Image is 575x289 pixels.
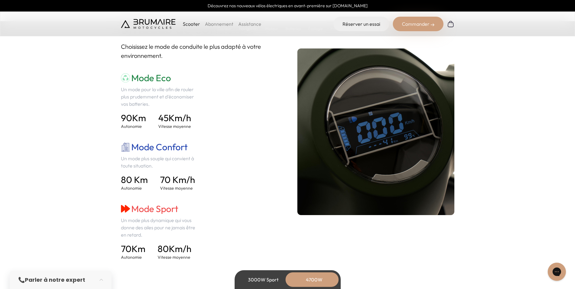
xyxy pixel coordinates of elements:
h4: Km/h [158,243,191,254]
a: Réserver un essai [333,17,389,31]
p: Un mode plus dynamique qui vous donne des ailes pour ne jamais être en retard. [121,217,199,238]
h4: Km [121,112,146,123]
h4: Km [121,243,145,254]
p: Un mode plus souple qui convient à toute situation. [121,155,199,169]
div: Commander [393,17,443,31]
img: right-arrow-2.png [431,23,434,27]
img: mode-city.png [121,142,130,151]
span: 90 [121,112,132,124]
iframe: Gorgias live chat messenger [545,261,569,283]
h3: Mode Confort [121,141,199,152]
div: 4700W [290,272,339,287]
p: Un mode pour la ville afin de rouler plus prudemment et d'économiser vos batteries. [121,86,199,108]
p: Vitesse moyenne [158,254,191,260]
img: tableau-de-bord.jpeg [297,48,454,215]
p: Scooter [183,20,200,28]
p: Autonomie [121,123,146,129]
h4: 70 Km/h [160,174,195,185]
span: 70 [121,243,132,254]
div: 3000W Sport [239,272,288,287]
p: Vitesse moyenne [158,123,191,129]
h3: Mode Eco [121,72,199,83]
a: Assistance [238,21,261,27]
img: Brumaire Motocycles [121,19,176,29]
p: Vitesse moyenne [160,185,195,191]
p: Choisissez le mode de conduite le plus adapté à votre environnement. [121,42,278,60]
p: Autonomie [121,185,148,191]
h4: Km/h [158,112,191,123]
span: 45 [158,112,169,124]
p: Autonomie [121,254,145,260]
a: Abonnement [205,21,233,27]
h4: 80 Km [121,174,148,185]
img: mode-sport.png [121,204,130,213]
img: mode-eco.png [121,73,130,82]
h3: Mode Sport [121,203,199,214]
img: Panier [447,20,454,28]
span: 80 [158,243,169,254]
